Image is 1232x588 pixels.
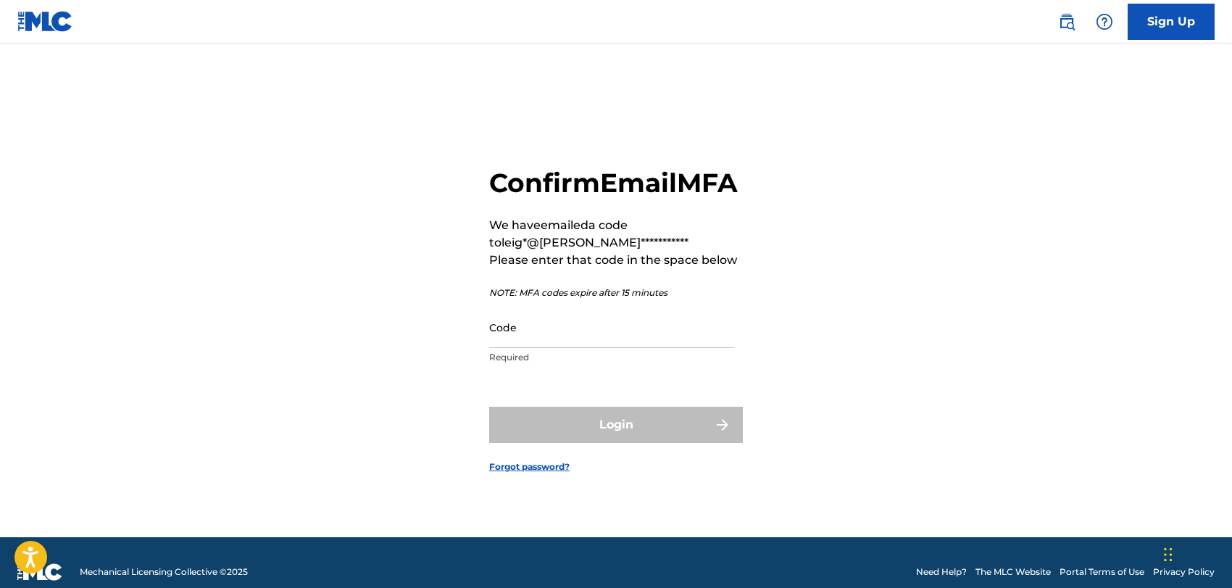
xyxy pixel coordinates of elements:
[916,566,967,579] a: Need Help?
[1090,7,1119,36] div: Help
[17,11,73,32] img: MLC Logo
[1052,7,1081,36] a: Public Search
[1058,13,1075,30] img: search
[1153,566,1215,579] a: Privacy Policy
[975,566,1051,579] a: The MLC Website
[80,566,248,579] span: Mechanical Licensing Collective © 2025
[489,252,743,269] p: Please enter that code in the space below
[489,286,743,299] p: NOTE: MFA codes expire after 15 minutes
[489,460,570,473] a: Forgot password?
[1160,518,1232,588] iframe: Chat Widget
[17,563,62,581] img: logo
[489,167,743,199] h2: Confirm Email MFA
[1096,13,1113,30] img: help
[1128,4,1215,40] a: Sign Up
[1060,566,1144,579] a: Portal Terms of Use
[1164,533,1173,576] div: Drag
[489,351,734,364] p: Required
